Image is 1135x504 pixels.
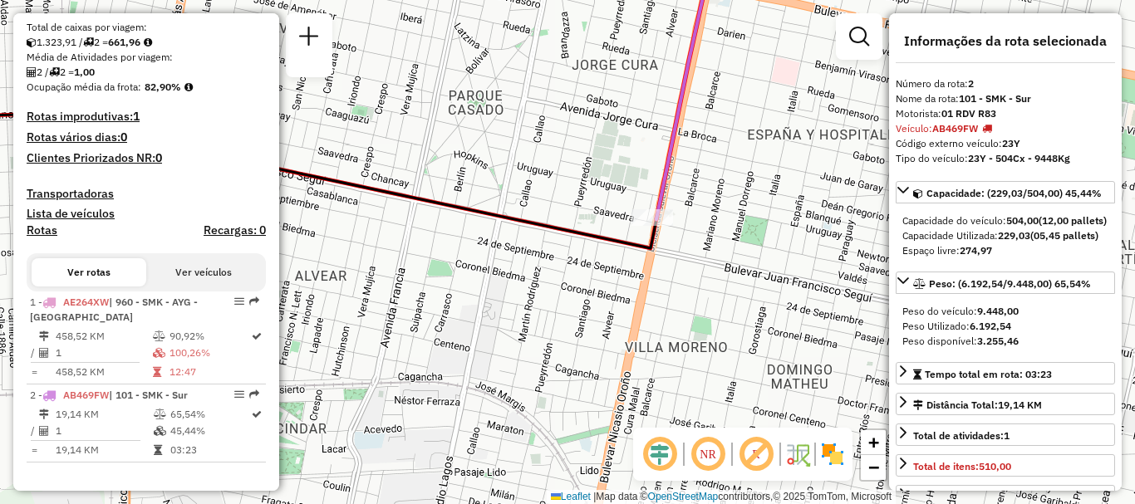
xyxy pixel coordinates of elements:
span: Total de atividades: [913,429,1010,442]
strong: 23Y - 504Cx - 9448Kg [968,152,1070,164]
strong: (05,45 pallets) [1030,229,1098,242]
span: Peso do veículo: [902,305,1019,317]
td: 45,44% [170,423,250,439]
span: 19,14 KM [998,399,1042,411]
a: Nova sessão e pesquisa [292,20,326,57]
em: Opções [234,296,244,306]
td: = [30,442,38,458]
span: | [593,491,596,502]
div: Distância Total: [913,398,1042,413]
td: 19,14 KM [55,406,153,423]
img: Exibir/Ocultar setores [819,441,846,467]
strong: 504,00 [1006,214,1039,227]
strong: 0 [120,130,127,144]
strong: 9.448,00 [977,305,1019,317]
h4: Lista de veículos [27,207,266,221]
a: OpenStreetMap [648,491,719,502]
td: 19,14 KM [55,442,153,458]
strong: 661,96 [108,36,140,48]
td: / [30,345,38,361]
i: Total de rotas [49,67,60,77]
i: Total de Atividades [39,348,49,358]
strong: (12,00 pallets) [1039,214,1107,227]
span: Exibir rótulo [736,434,776,474]
i: % de utilização da cubagem [153,348,165,358]
strong: 101 - SMK - Sur [959,92,1031,105]
h4: Transportadoras [27,187,266,201]
img: Fluxo de ruas [784,441,811,467]
i: Distância Total [39,409,49,419]
i: Total de rotas [83,37,94,47]
td: 65,54% [170,406,250,423]
div: Nome da rota: [896,91,1115,106]
i: Total de Atividades [39,426,49,436]
a: Peso: (6.192,54/9.448,00) 65,54% [896,272,1115,294]
span: AE264XW [63,296,109,308]
div: Motorista: [896,106,1115,121]
h4: Rotas improdutivas: [27,110,266,124]
div: Capacidade do veículo: [902,213,1108,228]
div: Total de itens: [913,459,1011,474]
div: Map data © contributors,© 2025 TomTom, Microsoft [547,490,896,504]
strong: 3.255,46 [977,335,1019,347]
strong: 1 [133,109,140,124]
div: 1.323,91 / 2 = [27,35,266,50]
a: Rotas [27,223,57,237]
a: Tempo total em rota: 03:23 [896,362,1115,384]
td: 458,52 KM [55,328,152,345]
strong: 229,03 [998,229,1030,242]
i: Cubagem total roteirizado [27,37,37,47]
span: Ocultar deslocamento [640,434,680,474]
div: Espaço livre: [902,243,1108,258]
span: Ocultar NR [688,434,728,474]
div: Peso: (6.192,54/9.448,00) 65,54% [896,297,1115,355]
div: 2 / 2 = [27,65,266,80]
span: | 101 - SMK - Sur [109,389,188,401]
strong: 82,90% [145,81,181,93]
td: 1 [55,423,153,439]
span: AB469FW [63,389,109,401]
em: Opções [234,389,244,399]
a: Total de atividades:1 [896,423,1115,446]
a: Zoom out [861,455,886,480]
strong: 01 RDV R83 [941,107,996,120]
td: 90,92% [169,328,250,345]
strong: 1,00 [74,66,95,78]
strong: 274,97 [960,244,992,257]
td: / [30,423,38,439]
div: Capacidade Utilizada: [902,228,1108,243]
div: Tipo do veículo: [896,151,1115,166]
i: Tempo total em rota [153,367,161,377]
td: 1 [55,345,152,361]
td: 458,52 KM [55,364,152,380]
div: Média de Atividades por viagem: [27,50,266,65]
em: Rota exportada [249,296,259,306]
i: % de utilização do peso [154,409,166,419]
h4: Clientes Priorizados NR: [27,151,266,165]
strong: 23Y [1002,137,1020,149]
a: Exibir filtros [843,20,876,53]
a: Zoom in [861,430,886,455]
div: Total de caixas por viagem: [27,20,266,35]
h4: Recargas: 0 [204,223,266,237]
i: Distância Total [39,331,49,341]
button: Ver veículos [146,258,261,286]
strong: 6.192,54 [970,320,1011,332]
i: Tipo do veículo ou veículo exclusivo violado [982,124,992,134]
span: Tempo total em rota: 03:23 [925,368,1052,380]
td: 100,26% [169,345,250,361]
strong: 510,00 [979,460,1011,472]
span: 2 - [30,389,188,401]
em: Média calculada utilizando a maior ocupação (%Peso ou %Cubagem) de cada rota da sessão. Rotas cro... [184,82,193,92]
div: Peso Utilizado: [902,319,1108,334]
em: Rota exportada [249,389,259,399]
span: 1 - [30,296,198,323]
i: % de utilização da cubagem [154,426,166,436]
span: − [868,457,879,477]
td: = [30,364,38,380]
td: 12:47 [169,364,250,380]
a: Total de itens:510,00 [896,454,1115,477]
i: Tempo total em rota [154,445,162,455]
span: | 960 - SMK - AYG - [GEOGRAPHIC_DATA] [30,296,198,323]
div: Capacidade: (229,03/504,00) 45,44% [896,207,1115,265]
